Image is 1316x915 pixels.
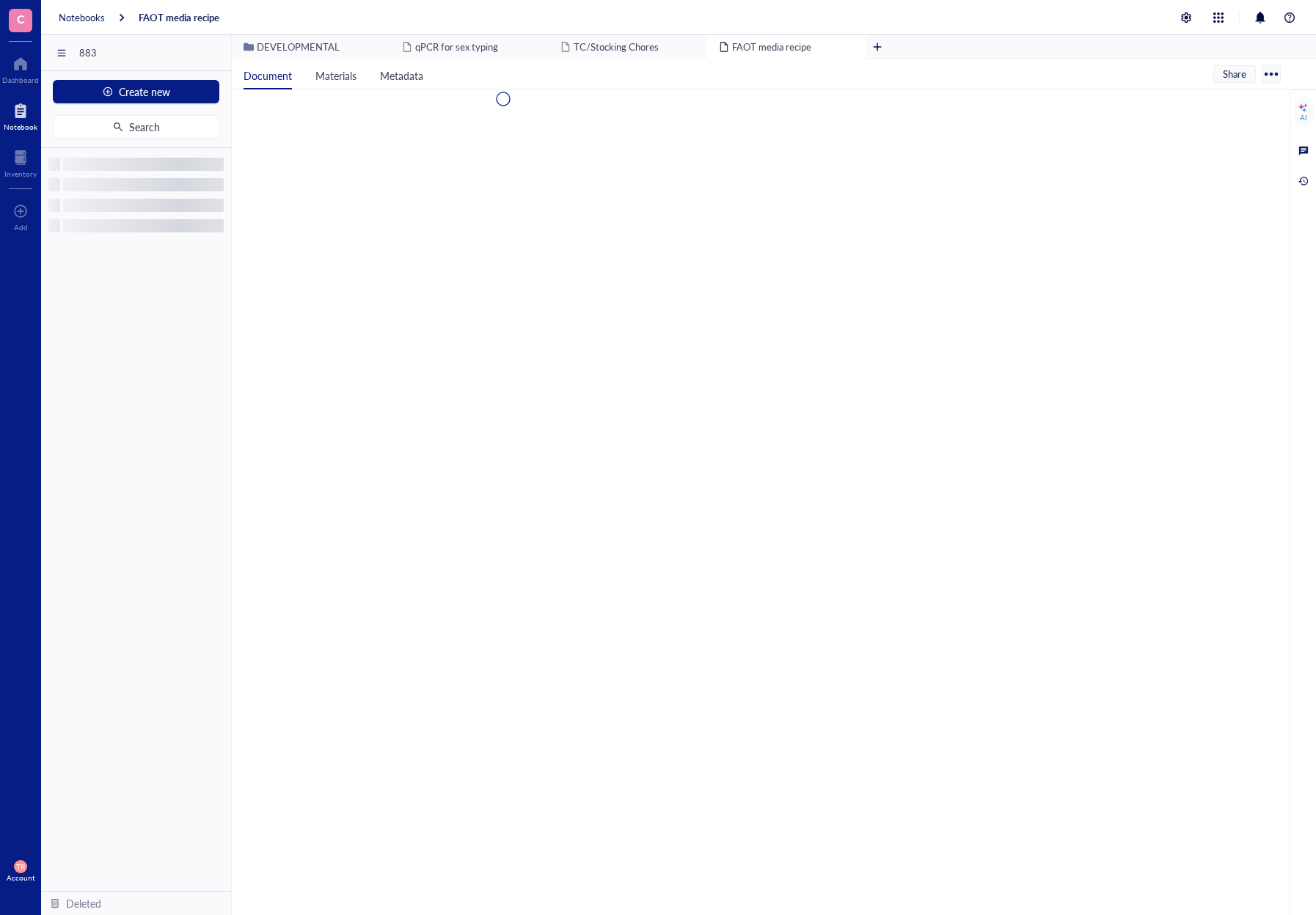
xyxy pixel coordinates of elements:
span: TR [16,862,25,871]
span: 883 [79,46,224,59]
span: Share [1223,67,1246,81]
div: Account [7,873,35,882]
button: Create new [53,80,219,103]
a: Notebooks [59,11,105,24]
a: FAOT media recipe [139,11,219,24]
a: Dashboard [2,52,39,84]
span: Materials [315,68,357,83]
span: Document [244,68,292,83]
a: Inventory [4,146,37,178]
div: Dashboard [2,76,39,84]
div: Add [14,223,28,232]
a: Notebook [4,99,37,131]
span: C [17,10,25,28]
button: Search [53,115,219,139]
span: Create new [119,86,170,98]
div: Deleted [66,895,101,911]
button: Share [1213,65,1256,83]
div: Inventory [4,169,37,178]
span: Metadata [380,68,423,83]
div: AI [1300,113,1307,122]
span: Search [129,121,160,133]
div: Notebook [4,122,37,131]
